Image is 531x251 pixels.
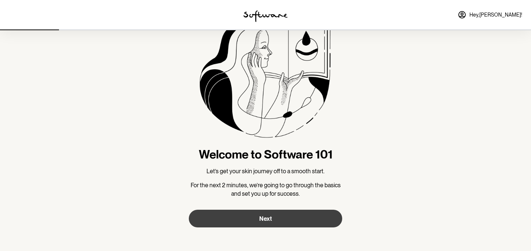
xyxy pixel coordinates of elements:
[243,10,288,22] img: software logo
[453,6,527,24] a: Hey,[PERSON_NAME]!
[189,210,342,227] button: Next
[259,215,272,222] span: Next
[199,147,333,161] h1: Welcome to Software 101
[206,168,324,175] span: Let’s get your skin journey off to a smooth start.
[469,12,522,18] span: Hey, [PERSON_NAME] !
[191,182,341,197] span: For the next 2 minutes, we’re going to go through the basics and set you up for success.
